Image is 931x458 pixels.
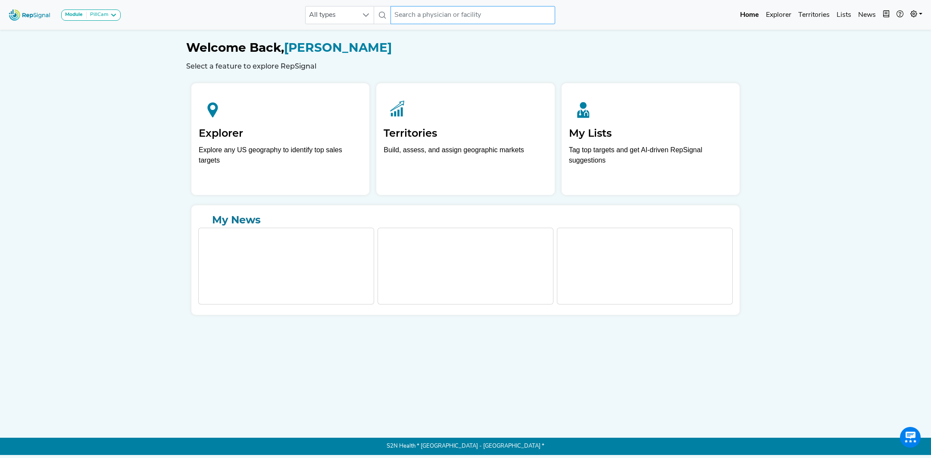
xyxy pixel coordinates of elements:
p: Build, assess, and assign geographic markets [384,145,547,170]
a: My News [198,212,733,228]
p: Tag top targets and get AI-driven RepSignal suggestions [569,145,732,170]
a: ExplorerExplore any US geography to identify top sales targets [191,83,369,195]
a: Home [737,6,762,24]
button: Intel Book [879,6,893,24]
p: S2N Health * [GEOGRAPHIC_DATA] - [GEOGRAPHIC_DATA] * [186,438,745,455]
span: Welcome Back, [186,40,284,55]
a: Territories [795,6,833,24]
div: Explore any US geography to identify top sales targets [199,145,362,166]
h2: Explorer [199,127,362,140]
button: ModulePillCam [61,9,121,21]
h2: My Lists [569,127,732,140]
a: News [855,6,879,24]
input: Search a physician or facility [391,6,555,24]
h2: Territories [384,127,547,140]
h6: Select a feature to explore RepSignal [186,62,745,70]
strong: Module [65,12,83,17]
div: PillCam [87,12,108,19]
h1: [PERSON_NAME] [186,41,745,55]
span: All types [306,6,357,24]
a: TerritoriesBuild, assess, and assign geographic markets [376,83,554,195]
a: Lists [833,6,855,24]
a: My ListsTag top targets and get AI-driven RepSignal suggestions [562,83,740,195]
a: Explorer [762,6,795,24]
